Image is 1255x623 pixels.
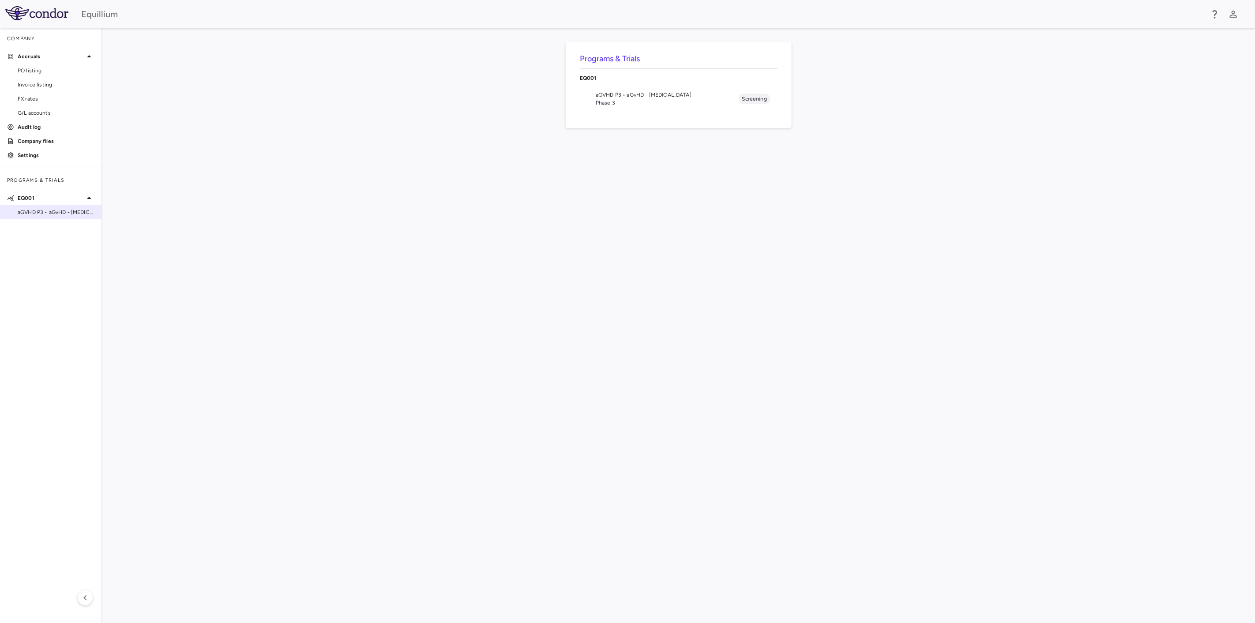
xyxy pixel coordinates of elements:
[580,87,778,110] li: aGVHD P3 • aGvHD - [MEDICAL_DATA]Phase 3Screening
[739,95,770,103] span: Screening
[18,67,94,75] span: PO listing
[18,208,94,216] span: aGVHD P3 • aGvHD - [MEDICAL_DATA]
[5,6,68,20] img: logo-full-SnFGN8VE.png
[18,109,94,117] span: G/L accounts
[18,95,94,103] span: FX rates
[18,123,94,131] p: Audit log
[580,53,778,65] h6: Programs & Trials
[18,137,94,145] p: Company files
[18,81,94,89] span: Invoice listing
[580,69,778,87] div: EQ001
[18,194,84,202] p: EQ001
[18,151,94,159] p: Settings
[596,99,739,107] span: Phase 3
[81,8,1204,21] div: Equillium
[18,53,84,60] p: Accruals
[596,91,739,99] span: aGVHD P3 • aGvHD - [MEDICAL_DATA]
[580,74,778,82] p: EQ001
